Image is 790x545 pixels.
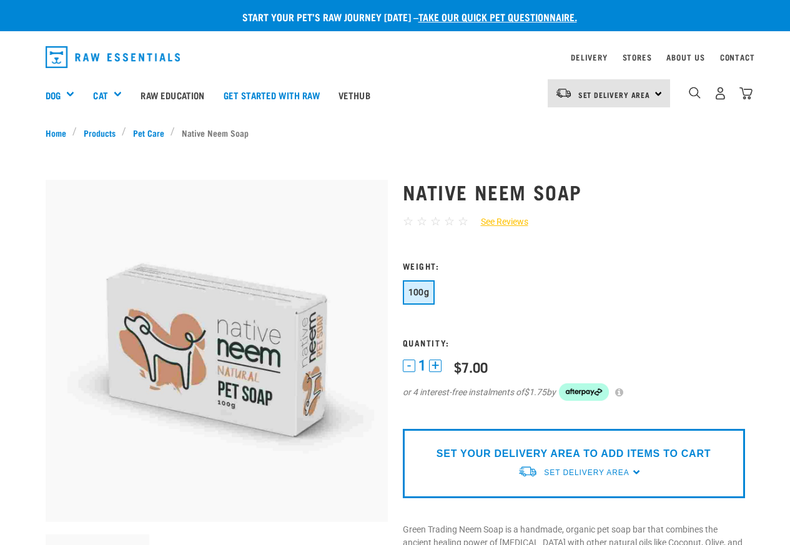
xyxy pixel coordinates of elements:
[126,126,170,139] a: Pet Care
[403,280,435,305] button: 100g
[46,126,745,139] nav: breadcrumbs
[403,383,745,401] div: or 4 interest-free instalments of by
[429,360,442,372] button: +
[403,338,745,347] h3: Quantity:
[524,386,546,399] span: $1.75
[518,465,538,478] img: van-moving.png
[403,180,745,203] h1: Native Neem Soap
[720,55,755,59] a: Contact
[93,88,107,102] a: Cat
[468,215,528,228] a: See Reviews
[623,55,652,59] a: Stores
[418,14,577,19] a: take our quick pet questionnaire.
[417,214,427,228] span: ☆
[454,359,488,375] div: $7.00
[408,287,430,297] span: 100g
[46,180,388,522] img: Organic neem pet soap bar 100g green trading
[544,468,629,477] span: Set Delivery Area
[578,92,651,97] span: Set Delivery Area
[571,55,607,59] a: Delivery
[689,87,701,99] img: home-icon-1@2x.png
[403,360,415,372] button: -
[418,359,426,372] span: 1
[714,87,727,100] img: user.png
[36,41,755,73] nav: dropdown navigation
[131,70,214,120] a: Raw Education
[46,126,73,139] a: Home
[739,87,753,100] img: home-icon@2x.png
[430,214,441,228] span: ☆
[46,88,61,102] a: Dog
[444,214,455,228] span: ☆
[437,446,711,461] p: SET YOUR DELIVERY AREA TO ADD ITEMS TO CART
[214,70,329,120] a: Get started with Raw
[77,126,122,139] a: Products
[403,261,745,270] h3: Weight:
[555,87,572,99] img: van-moving.png
[559,383,609,401] img: Afterpay
[666,55,704,59] a: About Us
[458,214,468,228] span: ☆
[403,214,413,228] span: ☆
[329,70,380,120] a: Vethub
[46,46,180,68] img: Raw Essentials Logo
